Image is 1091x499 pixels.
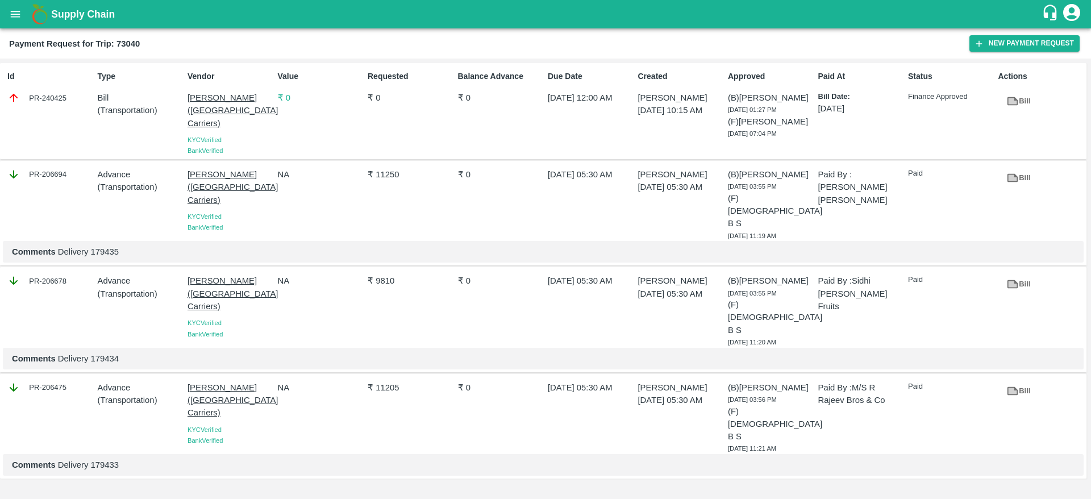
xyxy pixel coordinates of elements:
[638,92,723,104] p: [PERSON_NAME]
[368,168,453,181] p: ₹ 11250
[638,70,723,82] p: Created
[818,102,903,115] p: [DATE]
[818,92,903,102] p: Bill Date:
[638,181,723,193] p: [DATE] 05:30 AM
[12,354,56,363] b: Comments
[188,275,273,313] p: [PERSON_NAME]([GEOGRAPHIC_DATA] Carriers)
[278,168,363,181] p: NA
[188,92,273,130] p: [PERSON_NAME]([GEOGRAPHIC_DATA] Carriers)
[728,339,776,346] span: [DATE] 11:20 AM
[998,168,1039,188] a: Bill
[368,381,453,394] p: ₹ 11205
[728,168,813,181] p: (B) [PERSON_NAME]
[548,381,633,394] p: [DATE] 05:30 AM
[98,288,183,300] p: ( Transportation )
[458,70,543,82] p: Balance Advance
[368,275,453,287] p: ₹ 9810
[188,319,222,326] span: KYC Verified
[638,104,723,117] p: [DATE] 10:15 AM
[98,70,183,82] p: Type
[9,39,140,48] b: Payment Request for Trip: 73040
[7,92,93,104] div: PR-240425
[98,275,183,287] p: Advance
[728,396,777,403] span: [DATE] 03:56 PM
[728,92,813,104] p: (B) [PERSON_NAME]
[998,381,1039,401] a: Bill
[908,168,993,179] p: Paid
[548,275,633,287] p: [DATE] 05:30 AM
[969,35,1080,52] button: New Payment Request
[98,394,183,406] p: ( Transportation )
[188,381,273,419] p: [PERSON_NAME]([GEOGRAPHIC_DATA] Carriers)
[188,147,223,154] span: Bank Verified
[728,70,813,82] p: Approved
[98,104,183,117] p: ( Transportation )
[51,9,115,20] b: Supply Chain
[728,192,813,230] p: (F) [DEMOGRAPHIC_DATA] B S
[818,381,903,407] p: Paid By : M/S R Rajeev Bros & Co
[998,92,1039,111] a: Bill
[12,460,56,469] b: Comments
[278,70,363,82] p: Value
[188,437,223,444] span: Bank Verified
[7,70,93,82] p: Id
[7,168,93,181] div: PR-206694
[278,381,363,394] p: NA
[12,459,1075,471] p: Delivery 179433
[7,381,93,394] div: PR-206475
[12,352,1075,365] p: Delivery 179434
[368,92,453,104] p: ₹ 0
[98,181,183,193] p: ( Transportation )
[98,168,183,181] p: Advance
[638,168,723,181] p: [PERSON_NAME]
[188,70,273,82] p: Vendor
[638,381,723,394] p: [PERSON_NAME]
[278,275,363,287] p: NA
[728,275,813,287] p: (B) [PERSON_NAME]
[458,275,543,287] p: ₹ 0
[728,232,776,239] span: [DATE] 11:19 AM
[188,136,222,143] span: KYC Verified
[548,92,633,104] p: [DATE] 12:00 AM
[908,92,993,102] p: Finance Approved
[728,290,777,297] span: [DATE] 03:55 PM
[2,1,28,27] button: open drawer
[908,381,993,392] p: Paid
[638,288,723,300] p: [DATE] 05:30 AM
[278,92,363,104] p: ₹ 0
[12,247,56,256] b: Comments
[908,275,993,285] p: Paid
[1042,4,1061,24] div: customer-support
[188,213,222,220] span: KYC Verified
[458,168,543,181] p: ₹ 0
[28,3,51,26] img: logo
[728,115,813,128] p: (F) [PERSON_NAME]
[998,70,1084,82] p: Actions
[728,298,813,336] p: (F) [DEMOGRAPHIC_DATA] B S
[188,426,222,433] span: KYC Verified
[188,331,223,338] span: Bank Verified
[188,168,273,206] p: [PERSON_NAME]([GEOGRAPHIC_DATA] Carriers)
[818,168,903,206] p: Paid By : [PERSON_NAME] [PERSON_NAME]
[188,224,223,231] span: Bank Verified
[458,92,543,104] p: ₹ 0
[12,246,1075,258] p: Delivery 179435
[728,130,777,137] span: [DATE] 07:04 PM
[638,394,723,406] p: [DATE] 05:30 AM
[728,183,777,190] span: [DATE] 03:55 PM
[818,275,903,313] p: Paid By : Sidhi [PERSON_NAME] Fruits
[728,445,776,452] span: [DATE] 11:21 AM
[728,405,813,443] p: (F) [DEMOGRAPHIC_DATA] B S
[728,381,813,394] p: (B) [PERSON_NAME]
[548,70,633,82] p: Due Date
[728,106,777,113] span: [DATE] 01:27 PM
[548,168,633,181] p: [DATE] 05:30 AM
[51,6,1042,22] a: Supply Chain
[458,381,543,394] p: ₹ 0
[818,70,903,82] p: Paid At
[998,275,1039,294] a: Bill
[908,70,993,82] p: Status
[7,275,93,287] div: PR-206678
[368,70,453,82] p: Requested
[98,92,183,104] p: Bill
